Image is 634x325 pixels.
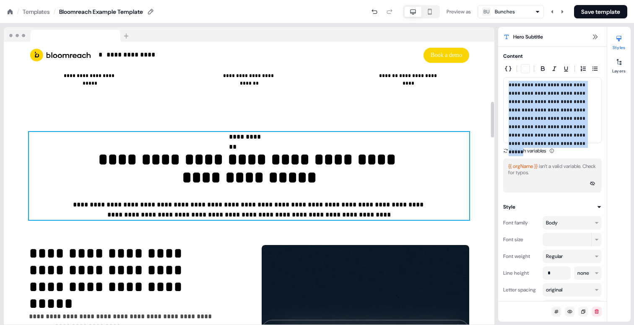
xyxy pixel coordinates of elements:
[17,7,19,16] div: /
[546,219,592,227] div: Body
[607,32,631,50] button: Styles
[508,163,538,170] span: {{ orgName }}
[574,5,627,18] button: Save template
[252,48,469,63] div: Book a demo
[546,286,562,294] div: original
[53,7,56,16] div: /
[503,147,546,155] button: Refresh variables
[503,250,539,263] div: Font weight
[513,33,543,41] span: Hero Subtitle
[607,55,631,74] button: Layers
[4,27,133,42] img: Browser topbar
[447,8,471,16] div: Preview as
[503,216,539,230] div: Font family
[577,269,589,277] div: none
[503,283,539,297] div: Letter spacing
[478,5,544,18] button: BUBunches
[508,163,597,176] div: isn’t a valid variable. Check for typos.
[23,8,50,16] a: Templates
[503,233,539,246] div: Font size
[503,300,539,313] div: Colour
[503,203,602,211] button: Style
[59,8,143,16] div: Bloomreach Example Template
[29,48,92,63] img: Image
[483,8,490,16] div: BU
[503,266,539,280] div: Line height
[546,252,563,261] div: Regular
[424,48,469,63] button: Book a demo
[543,216,602,230] button: Body
[503,158,602,193] button: {{ orgName }} isn’t a valid variable. Check for typos.
[503,203,515,211] div: Style
[503,52,523,60] div: Content
[495,8,515,16] div: Bunches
